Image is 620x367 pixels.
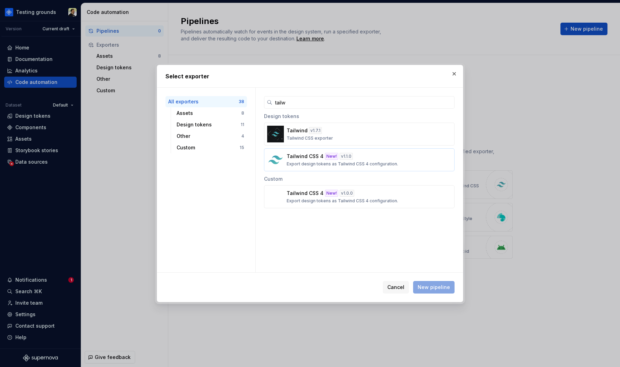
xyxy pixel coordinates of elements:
[387,284,404,291] span: Cancel
[272,96,455,109] input: Search...
[287,135,333,141] p: Tailwind CSS exporter
[177,110,241,117] div: Assets
[241,133,244,139] div: 4
[239,99,244,104] div: 38
[264,109,455,123] div: Design tokens
[325,153,338,160] div: New!
[309,127,322,134] div: v 1.7.1
[165,72,455,80] h2: Select exporter
[241,122,244,127] div: 11
[287,153,324,160] p: Tailwind CSS 4
[264,123,455,146] button: Tailwindv1.7.1Tailwind CSS exporter
[177,133,241,140] div: Other
[287,161,398,167] p: Export design tokens as Tailwind CSS 4 configuration.
[240,145,244,150] div: 15
[287,190,324,197] p: Tailwind CSS 4
[168,98,239,105] div: All exporters
[174,119,247,130] button: Design tokens11
[340,153,353,160] div: v 1.1.0
[287,198,398,204] p: Export design tokens as Tailwind CSS 4 configuration.
[174,108,247,119] button: Assets8
[177,144,240,151] div: Custom
[264,148,455,171] button: Tailwind CSS 4New!v1.1.0Export design tokens as Tailwind CSS 4 configuration.
[174,131,247,142] button: Other4
[340,190,354,197] div: v 1.0.0
[174,142,247,153] button: Custom15
[264,185,455,208] button: Tailwind CSS 4New!v1.0.0Export design tokens as Tailwind CSS 4 configuration.
[325,190,338,197] div: New!
[287,127,308,134] p: Tailwind
[241,110,244,116] div: 8
[383,281,409,294] button: Cancel
[264,171,455,185] div: Custom
[177,121,241,128] div: Design tokens
[165,96,247,107] button: All exporters38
